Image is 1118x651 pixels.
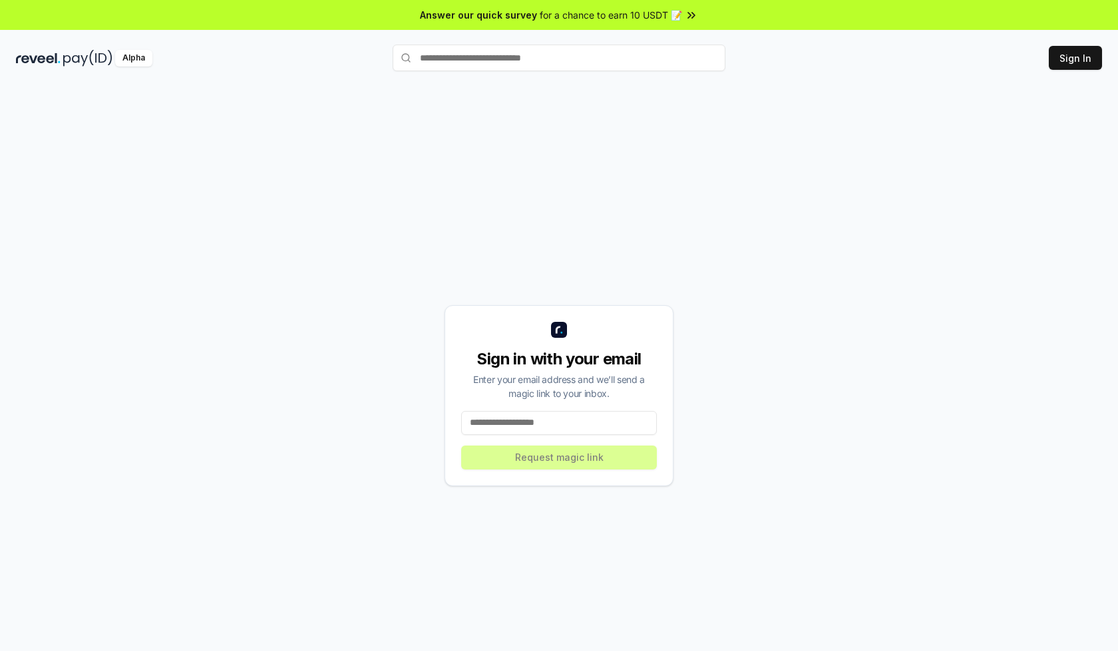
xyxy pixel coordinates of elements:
[115,50,152,66] div: Alpha
[420,8,537,22] span: Answer our quick survey
[16,50,61,66] img: reveel_dark
[1049,46,1102,70] button: Sign In
[540,8,682,22] span: for a chance to earn 10 USDT 📝
[551,322,567,338] img: logo_small
[461,372,657,400] div: Enter your email address and we’ll send a magic link to your inbox.
[461,348,657,370] div: Sign in with your email
[63,50,112,66] img: pay_id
